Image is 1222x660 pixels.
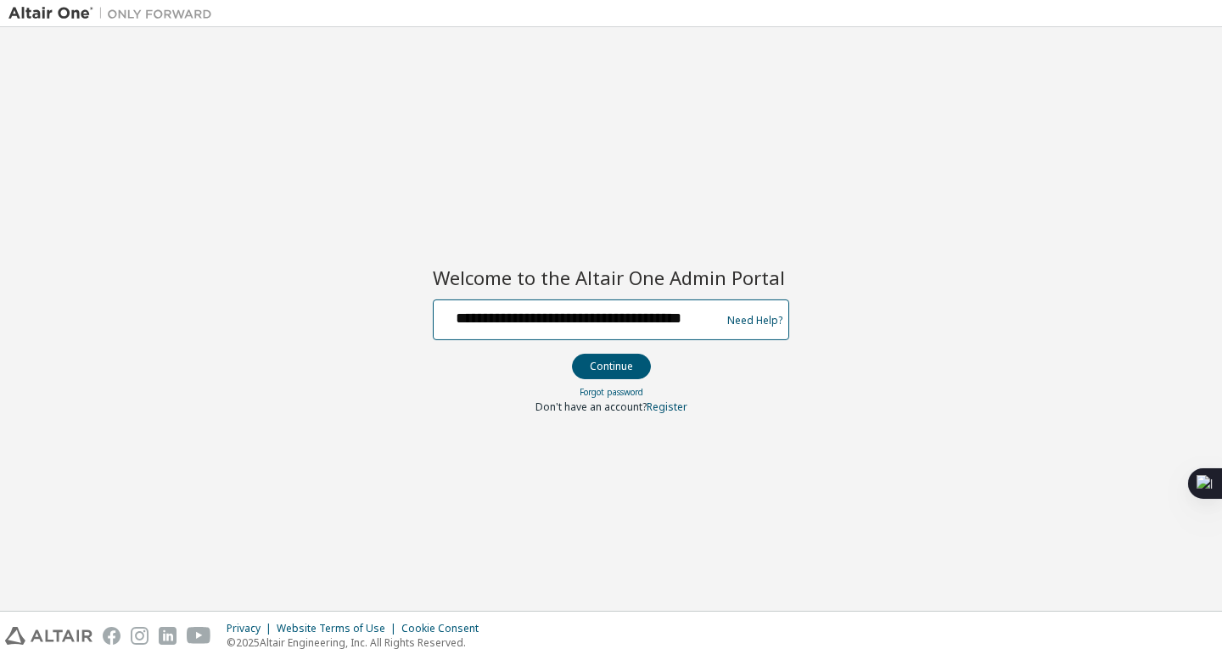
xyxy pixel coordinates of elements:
p: © 2025 Altair Engineering, Inc. All Rights Reserved. [227,635,489,650]
img: youtube.svg [187,627,211,645]
h2: Welcome to the Altair One Admin Portal [433,266,789,289]
a: Need Help? [727,320,782,321]
img: facebook.svg [103,627,121,645]
a: Forgot password [580,386,643,398]
img: linkedin.svg [159,627,177,645]
img: altair_logo.svg [5,627,92,645]
div: Privacy [227,622,277,635]
a: Register [647,400,687,414]
div: Cookie Consent [401,622,489,635]
span: Don't have an account? [535,400,647,414]
div: Website Terms of Use [277,622,401,635]
img: Altair One [8,5,221,22]
button: Continue [572,354,651,379]
img: instagram.svg [131,627,149,645]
